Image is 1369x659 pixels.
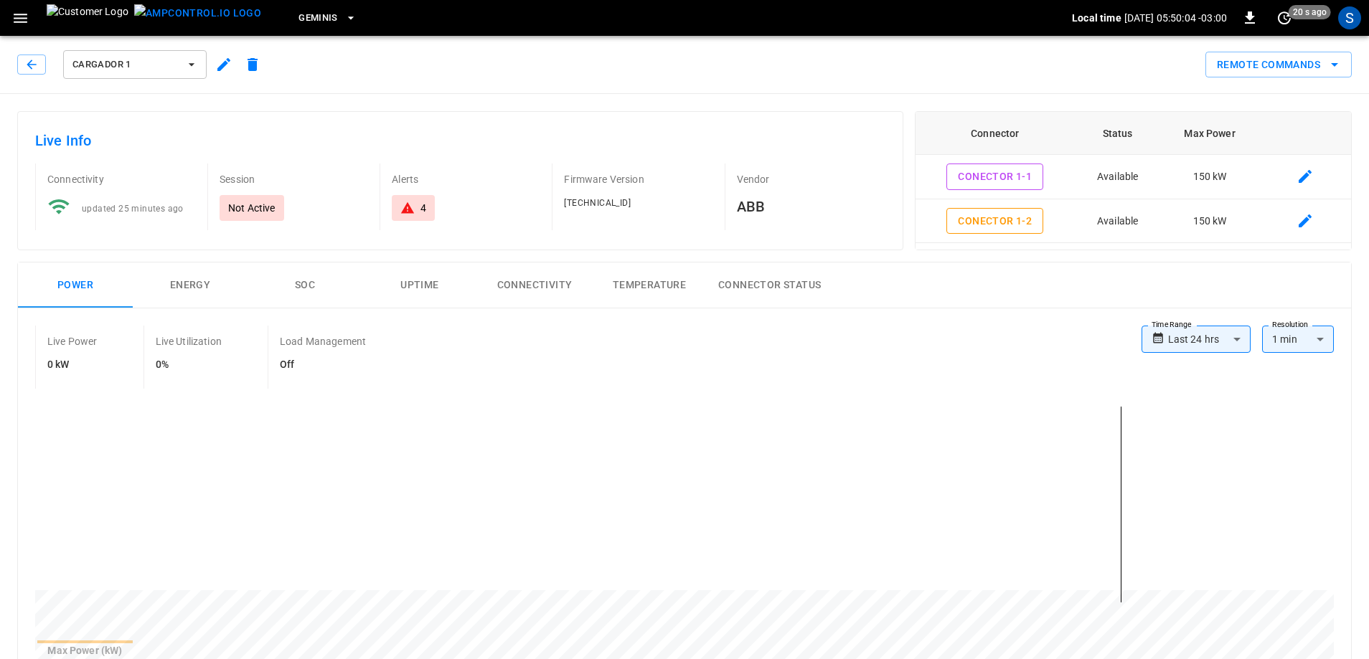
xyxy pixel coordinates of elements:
div: remote commands options [1205,52,1352,78]
div: 4 [420,201,426,215]
td: 150 kW [1160,155,1259,199]
h6: 0 kW [47,357,98,373]
div: 1 min [1262,326,1334,353]
button: Temperature [592,262,707,308]
h6: 0% [156,357,222,373]
td: Available [1075,199,1160,244]
button: Remote Commands [1205,52,1352,78]
span: [TECHNICAL_ID] [564,198,631,208]
button: Connector Status [707,262,832,308]
p: Local time [1072,11,1121,25]
p: Load Management [280,334,366,349]
p: Connectivity [47,172,196,186]
button: Power [18,262,133,308]
h6: Live Info [35,129,885,152]
table: connector table [916,112,1351,331]
div: Last 24 hrs [1168,326,1251,353]
button: Conector 1-2 [946,208,1043,234]
th: Max Power [1160,112,1259,155]
span: updated 25 minutes ago [82,204,184,214]
td: 150 kW [1160,199,1259,244]
p: [DATE] 05:50:04 -03:00 [1124,11,1227,25]
button: set refresh interval [1273,6,1296,29]
label: Time Range [1152,319,1192,331]
button: Connectivity [477,262,592,308]
th: Connector [916,112,1075,155]
button: Cargador 1 [63,50,207,79]
label: Resolution [1272,319,1308,331]
div: profile-icon [1338,6,1361,29]
span: 20 s ago [1289,5,1331,19]
button: SOC [248,262,362,308]
p: Live Power [47,334,98,349]
p: Not Active [228,201,276,215]
p: Vendor [737,172,885,186]
span: Geminis [298,10,338,27]
img: ampcontrol.io logo [134,4,261,22]
p: Session [220,172,368,186]
td: Available [1075,155,1160,199]
p: Alerts [392,172,540,186]
span: Cargador 1 [72,57,179,73]
button: Energy [133,262,248,308]
h6: Off [280,357,366,373]
button: Uptime [362,262,477,308]
th: Status [1075,112,1160,155]
td: Finishing [1075,243,1160,288]
p: Firmware Version [564,172,712,186]
h6: ABB [737,195,885,218]
button: Geminis [293,4,362,32]
button: Conector 1-1 [946,163,1043,190]
td: 150 kW [1160,243,1259,288]
p: Live Utilization [156,334,222,349]
img: Customer Logo [47,4,128,32]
